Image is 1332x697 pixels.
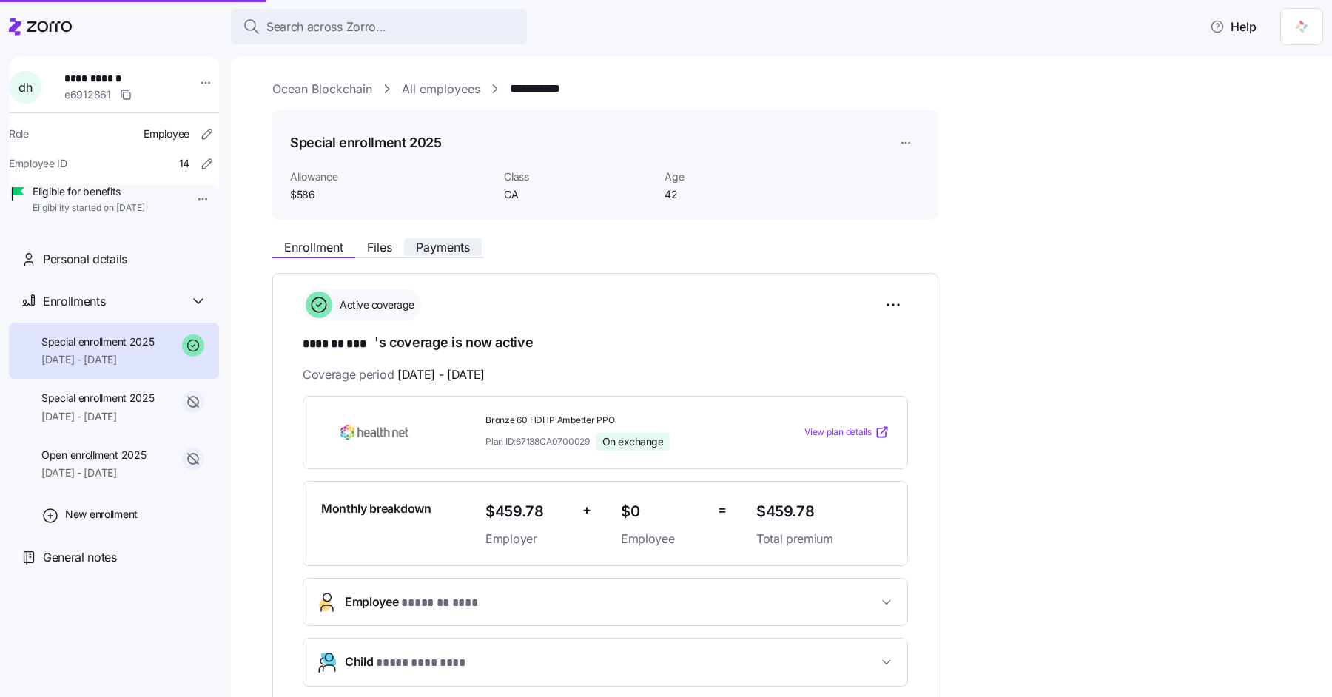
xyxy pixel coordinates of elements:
[272,80,372,98] a: Ocean Blockchain
[303,333,908,354] h1: 's coverage is now active
[284,241,343,253] span: Enrollment
[402,80,480,98] a: All employees
[9,156,67,171] span: Employee ID
[1198,12,1268,41] button: Help
[231,9,527,44] button: Search across Zorro...
[335,297,414,312] span: Active coverage
[621,530,706,548] span: Employee
[718,499,727,521] span: =
[485,499,571,524] span: $459.78
[43,548,117,567] span: General notes
[582,499,591,521] span: +
[804,425,889,440] a: View plan details
[41,409,155,424] span: [DATE] - [DATE]
[756,499,889,524] span: $459.78
[179,156,189,171] span: 14
[1290,15,1313,38] img: 5711ede7-1a95-4d76-b346-8039fc8124a1-1741415864132.png
[485,530,571,548] span: Employer
[290,133,442,152] h1: Special enrollment 2025
[43,250,127,269] span: Personal details
[621,499,706,524] span: $0
[756,530,889,548] span: Total premium
[504,169,653,184] span: Class
[144,127,189,141] span: Employee
[485,414,744,427] span: Bronze 60 HDHP Ambetter PPO
[397,366,485,384] span: [DATE] - [DATE]
[290,169,492,184] span: Allowance
[303,366,485,384] span: Coverage period
[485,435,590,448] span: Plan ID: 67138CA0700029
[321,415,428,449] img: Health Net
[33,202,145,215] span: Eligibility started on [DATE]
[266,18,386,36] span: Search across Zorro...
[602,435,664,448] span: On exchange
[804,425,872,440] span: View plan details
[41,334,155,349] span: Special enrollment 2025
[43,292,105,311] span: Enrollments
[1210,18,1257,36] span: Help
[345,653,470,673] span: Child
[33,184,145,199] span: Eligible for benefits
[41,465,146,480] span: [DATE] - [DATE]
[41,448,146,462] span: Open enrollment 2025
[64,87,111,102] span: e6912861
[9,127,29,141] span: Role
[345,593,480,613] span: Employee
[321,499,431,518] span: Monthly breakdown
[41,391,155,405] span: Special enrollment 2025
[367,241,392,253] span: Files
[41,352,155,367] span: [DATE] - [DATE]
[18,81,32,93] span: d h
[665,169,813,184] span: Age
[504,187,653,202] span: CA
[416,241,470,253] span: Payments
[65,507,138,522] span: New enrollment
[665,187,813,202] span: 42
[290,187,492,202] span: $586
